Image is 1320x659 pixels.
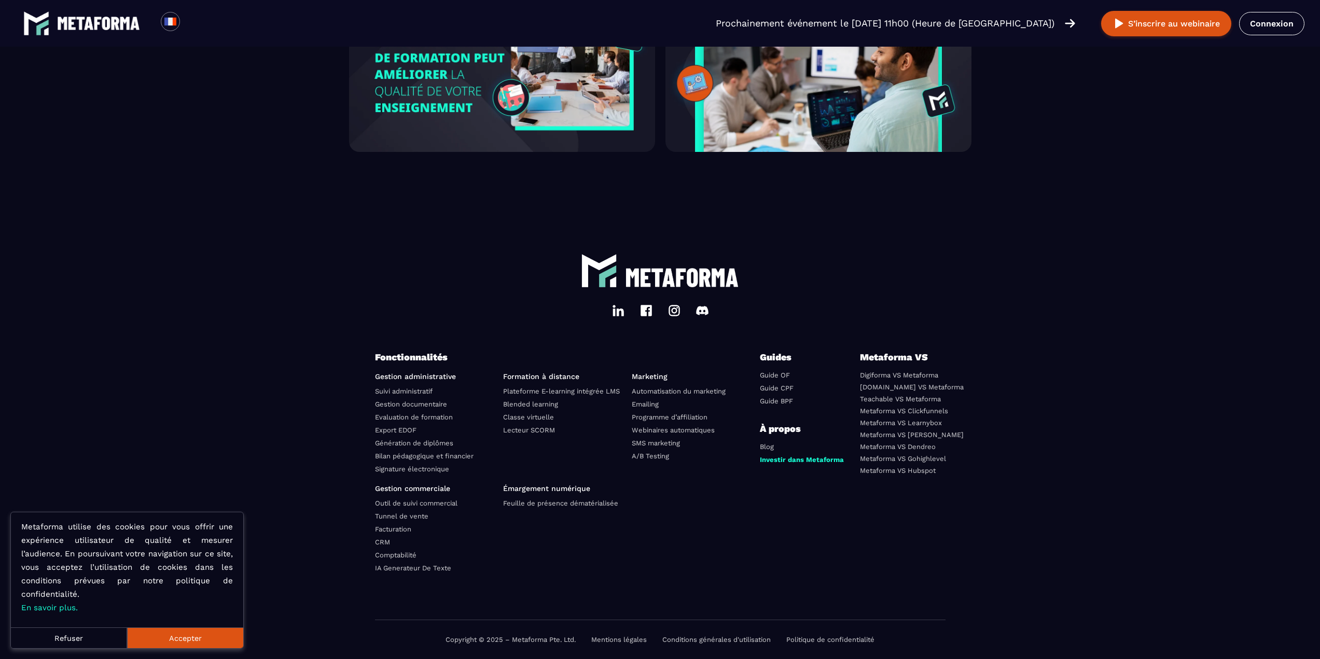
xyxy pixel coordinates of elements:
img: logo [581,253,617,289]
a: Comptabilité [375,551,416,559]
img: facebook [640,304,652,317]
p: Fonctionnalités [375,350,760,364]
a: Guide OF [760,371,790,379]
img: play [1113,17,1126,30]
p: Metaforma utilise des cookies pour vous offrir une expérience utilisateur de qualité et mesurer l... [21,520,233,614]
a: Lecteur SCORM [503,426,555,434]
a: Investir dans Metaforma [760,456,844,464]
p: À propos [760,422,852,436]
p: Marketing [632,372,753,381]
a: Teachable VS Metaforma [860,395,941,403]
a: Metaforma VS Clickfunnels [860,407,948,415]
a: Classe virtuelle [503,413,554,421]
a: Metaforma VS Dendreo [860,443,936,451]
p: Émargement numérique [503,484,624,493]
a: SMS marketing [632,439,680,447]
a: Blog [760,443,774,451]
a: Programme d’affiliation [632,413,707,421]
a: Metaforma VS Learnybox [860,419,942,427]
button: Refuser [11,627,127,648]
p: Formation à distance [503,372,624,381]
a: Guide CPF [760,384,794,392]
p: Gestion commerciale [375,484,496,493]
img: linkedin [612,304,624,317]
a: Connexion [1239,12,1304,35]
a: Guide BPF [760,397,793,405]
input: Search for option [189,17,197,30]
p: Copyright © 2025 – Metaforma Pte. Ltd. [446,636,576,643]
a: Bilan pédagogique et financier [375,452,474,460]
img: logo [625,268,739,287]
a: Gestion documentaire [375,400,447,408]
a: Mentions légales [591,636,647,643]
img: discord [696,304,708,317]
a: Conditions générales d'utilisation [662,636,771,643]
a: Metaforma VS Gohighlevel [860,455,946,462]
a: Signature électronique [375,465,449,473]
a: CRM [375,538,390,546]
a: Plateforme E-learning intégrée LMS [503,387,620,395]
img: instagram [668,304,680,317]
a: Blended learning [503,400,558,408]
a: Digiforma VS Metaforma [860,371,938,379]
a: Feuille de présence dématérialisée [503,499,618,507]
a: Metaforma VS [PERSON_NAME] [860,431,964,439]
img: arrow-right [1065,18,1075,29]
button: S’inscrire au webinaire [1101,11,1231,36]
a: Webinaires automatiques [632,426,715,434]
p: Gestion administrative [375,372,496,381]
p: Guides [760,350,822,364]
a: Metaforma VS Hubspot [860,467,936,474]
a: Génération de diplômes [375,439,453,447]
div: Search for option [180,12,205,35]
img: logo [23,10,49,36]
a: Evaluation de formation [375,413,453,421]
a: En savoir plus. [21,603,78,612]
img: logo [57,17,140,30]
p: Metaforma VS [860,350,946,364]
a: Suivi administratif [375,387,433,395]
a: Facturation [375,525,411,533]
a: [DOMAIN_NAME] VS Metaforma [860,383,964,391]
a: A/B Testing [632,452,669,460]
img: fr [164,15,177,28]
a: Export EDOF [375,426,416,434]
a: Emailing [632,400,659,408]
a: Politique de confidentialité [786,636,874,643]
a: Automatisation du marketing [632,387,726,395]
a: IA Generateur De Texte [375,564,451,572]
a: Outil de suivi commercial [375,499,457,507]
button: Accepter [127,627,243,648]
p: Prochainement événement le [DATE] 11h00 (Heure de [GEOGRAPHIC_DATA]) [716,16,1054,31]
a: Tunnel de vente [375,512,428,520]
